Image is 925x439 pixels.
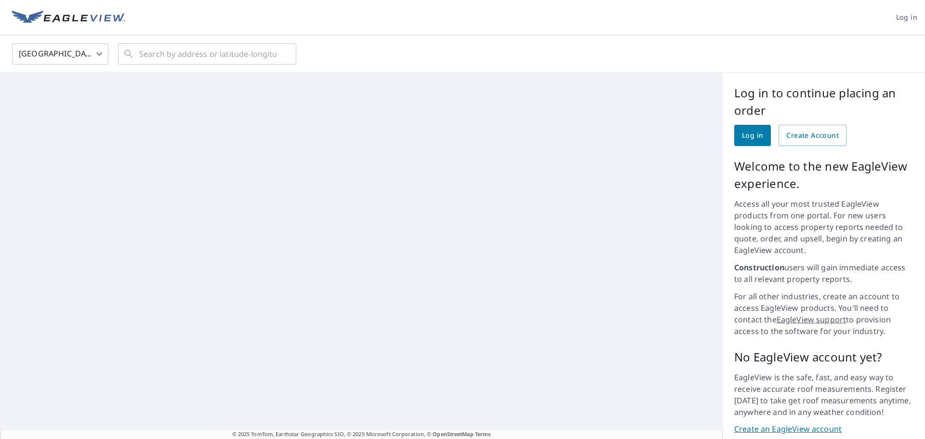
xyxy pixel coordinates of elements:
a: Log in [734,125,771,146]
strong: Construction [734,262,784,273]
p: users will gain immediate access to all relevant property reports. [734,262,913,285]
p: EagleView is the safe, fast, and easy way to receive accurate roof measurements. Register [DATE] ... [734,372,913,418]
span: Log in [742,130,763,142]
input: Search by address or latitude-longitude [139,40,277,67]
span: Create Account [786,130,839,142]
a: Terms [475,430,491,438]
p: Log in to continue placing an order [734,84,913,119]
span: Log in [896,12,917,24]
a: Create an EagleView account [734,424,913,435]
img: EV Logo [12,11,125,25]
a: Create Account [779,125,846,146]
p: Access all your most trusted EagleView products from one portal. For new users looking to access ... [734,198,913,256]
span: © 2025 TomTom, Earthstar Geographics SIO, © 2025 Microsoft Corporation, © [232,430,491,439]
a: OpenStreetMap [433,430,473,438]
p: For all other industries, create an account to access EagleView products. You'll need to contact ... [734,291,913,337]
p: Welcome to the new EagleView experience. [734,158,913,192]
p: No EagleView account yet? [734,348,913,366]
div: [GEOGRAPHIC_DATA] [12,40,108,67]
a: EagleView support [777,314,846,325]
